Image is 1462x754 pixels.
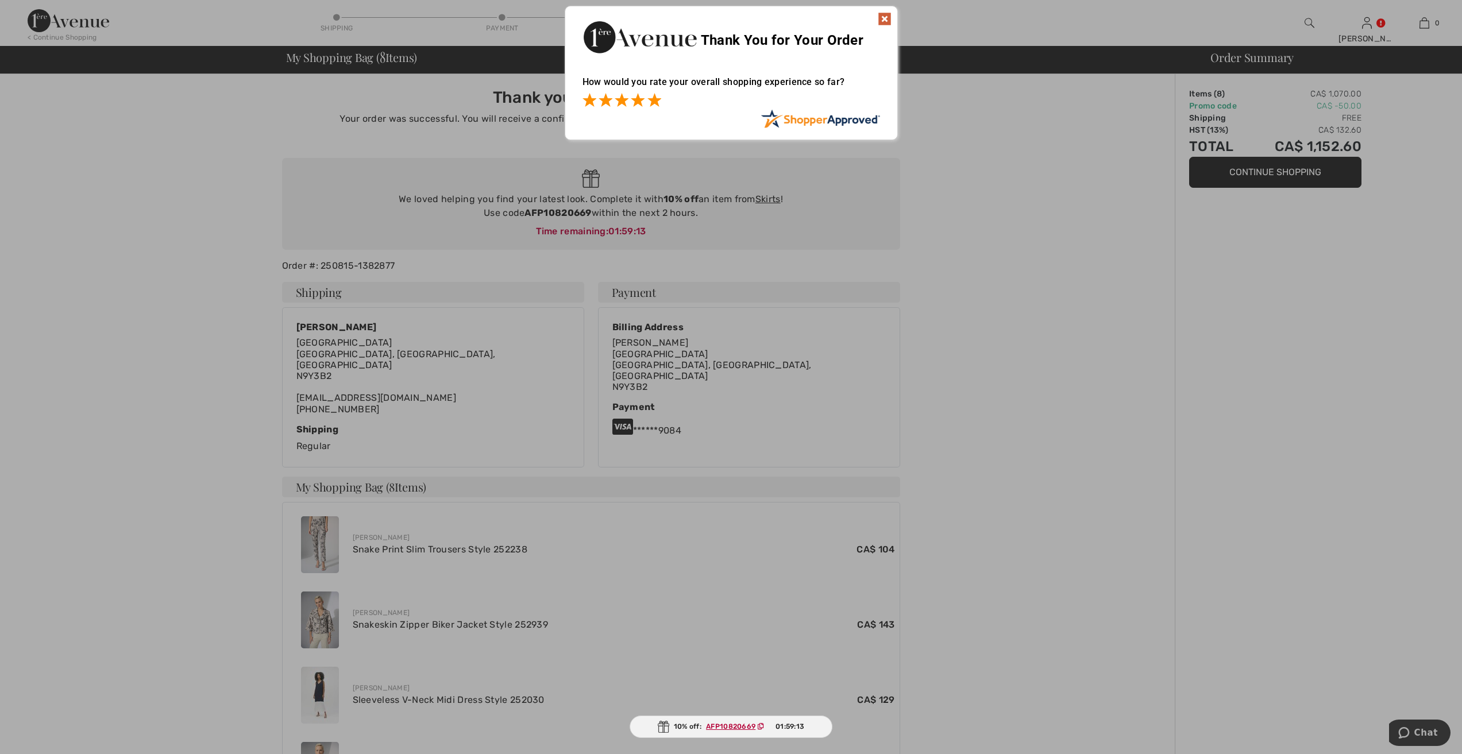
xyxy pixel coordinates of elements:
[630,716,833,738] div: 10% off:
[583,65,880,109] div: How would you rate your overall shopping experience so far?
[583,18,697,56] img: Thank You for Your Order
[25,8,49,18] span: Chat
[658,721,669,733] img: Gift.svg
[706,722,755,730] ins: AFP10820669
[878,12,892,26] img: x
[701,32,863,48] span: Thank You for Your Order
[776,721,804,732] span: 01:59:13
